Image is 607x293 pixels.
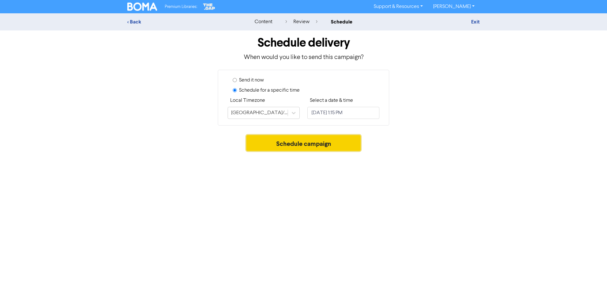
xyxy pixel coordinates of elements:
[331,18,352,26] div: schedule
[239,87,300,94] label: Schedule for a specific time
[310,97,353,104] label: Select a date & time
[127,3,157,11] img: BOMA Logo
[369,2,428,12] a: Support & Resources
[165,5,197,9] span: Premium Libraries:
[230,97,265,104] label: Local Timezone
[127,18,238,26] div: < Back
[575,263,607,293] iframe: Chat Widget
[202,3,216,11] img: The Gap
[231,109,288,117] div: [GEOGRAPHIC_DATA]/[GEOGRAPHIC_DATA]
[239,76,264,84] label: Send it now
[127,53,480,62] p: When would you like to send this campaign?
[127,36,480,50] h1: Schedule delivery
[246,135,361,151] button: Schedule campaign
[428,2,480,12] a: [PERSON_NAME]
[307,107,379,119] input: Click to select a date
[255,18,272,26] div: content
[285,18,317,26] div: review
[471,19,480,25] a: Exit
